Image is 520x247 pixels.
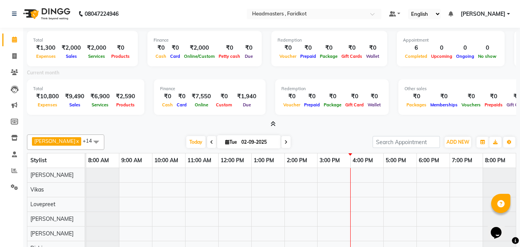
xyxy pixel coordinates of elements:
[114,102,137,108] span: Products
[281,92,302,101] div: ₹0
[483,155,507,166] a: 8:00 PM
[217,54,242,59] span: Petty cash
[113,92,138,101] div: ₹2,590
[214,92,234,101] div: ₹0
[298,54,318,59] span: Prepaid
[339,54,364,59] span: Gift Cards
[483,102,505,108] span: Prepaids
[214,102,234,108] span: Custom
[182,44,217,52] div: ₹2,000
[189,92,214,101] div: ₹7,550
[33,92,62,101] div: ₹10,800
[59,44,84,52] div: ₹2,000
[403,54,429,59] span: Completed
[33,37,132,44] div: Total
[302,92,322,101] div: ₹0
[34,138,75,144] span: [PERSON_NAME]
[454,44,476,52] div: 0
[160,92,175,101] div: ₹0
[168,44,182,52] div: ₹0
[27,69,59,76] label: Current month
[429,54,454,59] span: Upcoming
[36,102,59,108] span: Expenses
[278,37,381,44] div: Redemption
[428,92,460,101] div: ₹0
[476,44,498,52] div: 0
[168,54,182,59] span: Card
[33,86,138,92] div: Total
[384,155,408,166] a: 5:00 PM
[90,102,110,108] span: Services
[366,102,383,108] span: Wallet
[243,54,255,59] span: Due
[64,54,79,59] span: Sales
[217,44,242,52] div: ₹0
[278,44,298,52] div: ₹0
[160,102,175,108] span: Cash
[223,139,239,145] span: Tue
[366,92,383,101] div: ₹0
[278,54,298,59] span: Voucher
[461,10,505,18] span: [PERSON_NAME]
[445,137,471,148] button: ADD NEW
[193,102,210,108] span: Online
[403,37,498,44] div: Appointment
[119,155,144,166] a: 9:00 AM
[152,155,180,166] a: 10:00 AM
[186,155,213,166] a: 11:00 AM
[318,54,339,59] span: Package
[318,155,342,166] a: 3:00 PM
[403,44,429,52] div: 6
[417,155,441,166] a: 6:00 PM
[62,92,87,101] div: ₹9,490
[175,92,189,101] div: ₹0
[109,44,132,52] div: ₹0
[20,3,72,25] img: logo
[242,44,256,52] div: ₹0
[454,54,476,59] span: Ongoing
[154,37,256,44] div: Finance
[30,157,47,164] span: Stylist
[186,136,206,148] span: Today
[322,92,343,101] div: ₹0
[446,139,469,145] span: ADD NEW
[234,92,259,101] div: ₹1,940
[405,92,428,101] div: ₹0
[281,86,383,92] div: Redemption
[160,86,259,92] div: Finance
[239,136,278,148] input: 2025-09-02
[428,102,460,108] span: Memberships
[460,92,483,101] div: ₹0
[30,201,55,208] span: Lovepreet
[322,102,343,108] span: Package
[241,102,253,108] span: Due
[86,155,111,166] a: 8:00 AM
[343,102,366,108] span: Gift Card
[488,216,512,239] iframe: chat widget
[339,44,364,52] div: ₹0
[83,138,98,144] span: +14
[460,102,483,108] span: Vouchers
[85,3,119,25] b: 08047224946
[429,44,454,52] div: 0
[318,44,339,52] div: ₹0
[87,92,113,101] div: ₹6,900
[109,54,132,59] span: Products
[364,54,381,59] span: Wallet
[252,155,276,166] a: 1:00 PM
[298,44,318,52] div: ₹0
[351,155,375,166] a: 4:00 PM
[373,136,440,148] input: Search Appointment
[483,92,505,101] div: ₹0
[86,54,107,59] span: Services
[34,54,58,59] span: Expenses
[476,54,498,59] span: No show
[182,54,217,59] span: Online/Custom
[343,92,366,101] div: ₹0
[219,155,246,166] a: 12:00 PM
[281,102,302,108] span: Voucher
[84,44,109,52] div: ₹2,000
[285,155,309,166] a: 2:00 PM
[75,138,79,144] a: x
[364,44,381,52] div: ₹0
